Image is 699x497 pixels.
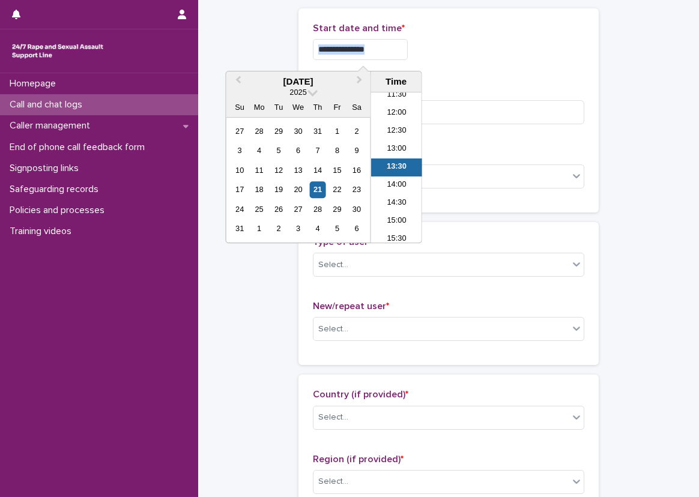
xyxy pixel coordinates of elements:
li: 12:30 [371,122,422,140]
div: Choose Wednesday, September 3rd, 2025 [290,221,306,237]
span: 2025 [289,88,306,97]
img: rhQMoQhaT3yELyF149Cw [10,39,106,63]
div: Choose Tuesday, August 5th, 2025 [271,143,287,159]
div: Choose Saturday, August 23rd, 2025 [348,182,365,198]
div: Choose Sunday, August 31st, 2025 [232,221,248,237]
div: Choose Wednesday, July 30th, 2025 [290,123,306,139]
span: Region (if provided) [313,454,404,464]
p: Call and chat logs [5,99,92,110]
li: 15:30 [371,230,422,248]
div: Su [232,99,248,115]
div: Choose Monday, September 1st, 2025 [251,221,267,237]
li: 13:00 [371,140,422,158]
div: Choose Sunday, August 10th, 2025 [232,162,248,178]
div: Choose Friday, August 8th, 2025 [329,143,345,159]
div: Choose Sunday, August 17th, 2025 [232,182,248,198]
div: Choose Monday, August 18th, 2025 [251,182,267,198]
div: Choose Saturday, August 30th, 2025 [348,201,365,217]
div: Choose Saturday, August 16th, 2025 [348,162,365,178]
div: Choose Friday, August 15th, 2025 [329,162,345,178]
p: Safeguarding records [5,184,108,195]
div: Select... [318,475,348,488]
div: Choose Wednesday, August 20th, 2025 [290,182,306,198]
div: Choose Monday, August 11th, 2025 [251,162,267,178]
div: We [290,99,306,115]
span: New/repeat user [313,301,389,311]
div: Choose Saturday, August 2nd, 2025 [348,123,365,139]
p: End of phone call feedback form [5,142,154,153]
div: Choose Thursday, July 31st, 2025 [309,123,325,139]
div: Select... [318,411,348,424]
li: 12:00 [371,104,422,122]
span: Start date and time [313,23,405,33]
div: Choose Sunday, July 27th, 2025 [232,123,248,139]
div: Choose Thursday, August 7th, 2025 [309,143,325,159]
div: Choose Thursday, August 14th, 2025 [309,162,325,178]
div: Choose Friday, August 22nd, 2025 [329,182,345,198]
button: Previous Month [228,73,247,92]
div: Time [374,76,419,87]
div: month 2025-08 [230,122,366,239]
div: Choose Monday, July 28th, 2025 [251,123,267,139]
div: Choose Monday, August 25th, 2025 [251,201,267,217]
li: 15:00 [371,212,422,230]
div: Fr [329,99,345,115]
p: Caller management [5,120,100,131]
div: Choose Friday, August 1st, 2025 [329,123,345,139]
li: 11:30 [371,86,422,104]
div: Choose Friday, September 5th, 2025 [329,221,345,237]
span: Country (if provided) [313,390,408,399]
div: Mo [251,99,267,115]
div: Choose Thursday, August 21st, 2025 [309,182,325,198]
li: 13:30 [371,158,422,176]
div: Choose Tuesday, August 12th, 2025 [271,162,287,178]
div: Choose Monday, August 4th, 2025 [251,143,267,159]
div: Select... [318,259,348,271]
div: Select... [318,323,348,336]
div: Choose Friday, August 29th, 2025 [329,201,345,217]
div: Choose Wednesday, August 13th, 2025 [290,162,306,178]
div: Choose Tuesday, August 19th, 2025 [271,182,287,198]
li: 14:00 [371,176,422,194]
div: Choose Tuesday, September 2nd, 2025 [271,221,287,237]
span: Type of user [313,237,371,247]
div: Choose Sunday, August 24th, 2025 [232,201,248,217]
div: [DATE] [226,76,371,87]
div: Choose Tuesday, July 29th, 2025 [271,123,287,139]
li: 14:30 [371,194,422,212]
div: Sa [348,99,365,115]
p: Policies and processes [5,205,114,216]
div: Choose Tuesday, August 26th, 2025 [271,201,287,217]
div: Choose Sunday, August 3rd, 2025 [232,143,248,159]
div: Choose Saturday, August 9th, 2025 [348,143,365,159]
button: Next Month [351,73,371,92]
div: Choose Wednesday, August 6th, 2025 [290,143,306,159]
div: Choose Saturday, September 6th, 2025 [348,221,365,237]
p: Homepage [5,78,65,89]
div: Tu [271,99,287,115]
div: Th [309,99,325,115]
div: Choose Thursday, September 4th, 2025 [309,221,325,237]
div: Choose Wednesday, August 27th, 2025 [290,201,306,217]
div: Choose Thursday, August 28th, 2025 [309,201,325,217]
p: Signposting links [5,163,88,174]
p: Training videos [5,226,81,237]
